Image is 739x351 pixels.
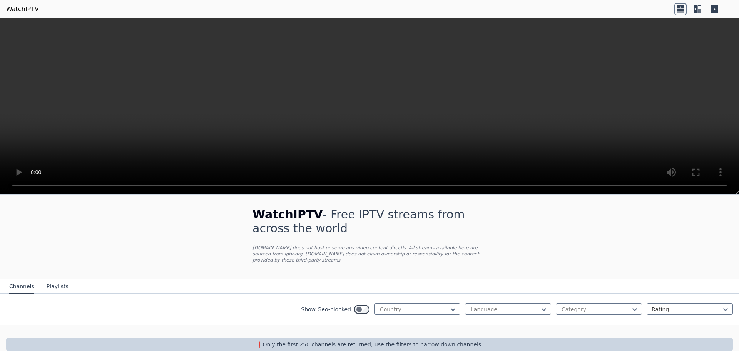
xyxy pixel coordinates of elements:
h1: - Free IPTV streams from across the world [252,208,487,235]
button: Playlists [47,279,69,294]
p: ❗️Only the first 250 channels are returned, use the filters to narrow down channels. [9,341,730,348]
label: Show Geo-blocked [301,306,351,313]
span: WatchIPTV [252,208,323,221]
a: WatchIPTV [6,5,39,14]
a: iptv-org [284,251,303,257]
button: Channels [9,279,34,294]
p: [DOMAIN_NAME] does not host or serve any video content directly. All streams available here are s... [252,245,487,263]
